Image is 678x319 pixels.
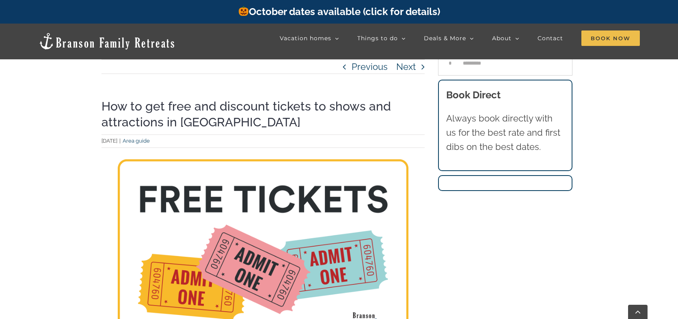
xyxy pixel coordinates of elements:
[438,51,462,76] input: Search
[280,30,640,46] nav: Main Menu
[357,35,398,41] span: Things to do
[352,60,388,74] a: Previous
[101,138,117,144] span: [DATE]
[492,30,519,46] a: About
[424,30,474,46] a: Deals & More
[396,60,416,74] a: Next
[492,35,512,41] span: About
[280,35,331,41] span: Vacation homes
[446,89,501,101] b: Book Direct
[446,111,565,154] p: Always book directly with us for the best rate and first dibs on the best dates.
[280,30,339,46] a: Vacation homes
[357,30,406,46] a: Things to do
[117,138,123,144] span: |
[581,30,640,46] a: Book Now
[538,30,563,46] a: Contact
[238,6,440,17] a: October dates available (click for details)
[438,51,572,76] input: Search...
[538,35,563,41] span: Contact
[424,35,466,41] span: Deals & More
[101,98,425,131] h1: How to get free and discount tickets to shows and attractions in [GEOGRAPHIC_DATA]
[123,138,150,144] a: Area guide
[239,6,248,16] img: 🎃
[38,32,176,50] img: Branson Family Retreats Logo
